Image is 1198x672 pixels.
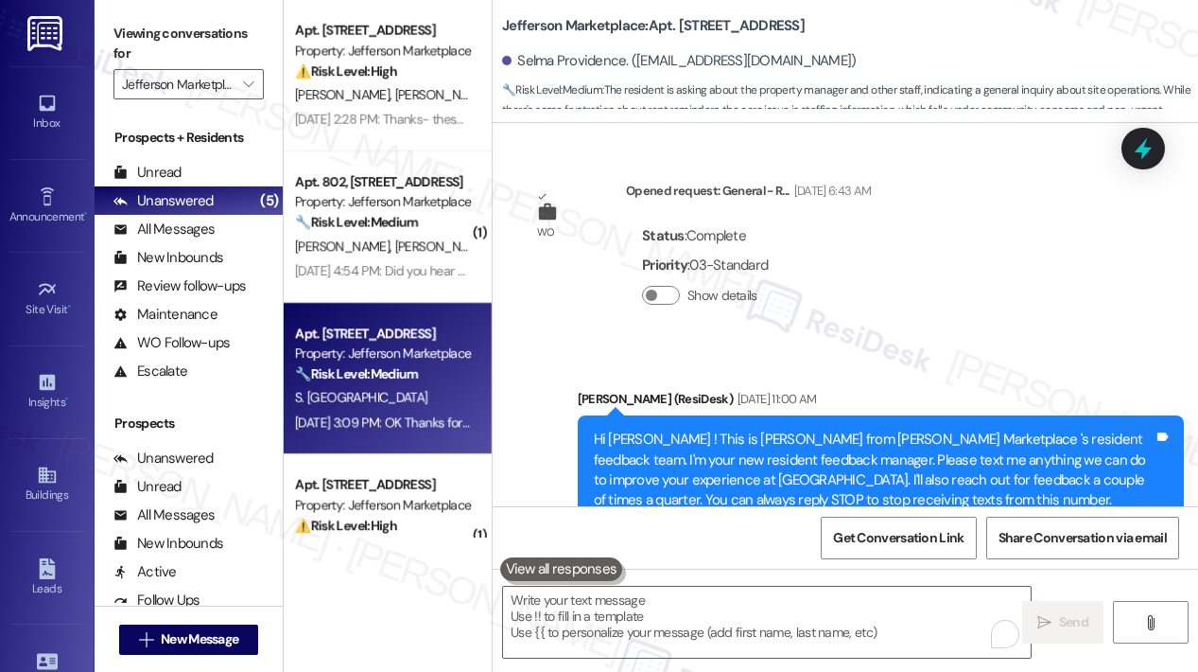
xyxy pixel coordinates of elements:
div: [PERSON_NAME] (ResiDesk) [578,389,1184,416]
i:  [1037,615,1051,630]
span: Share Conversation via email [998,528,1167,548]
div: New Inbounds [113,534,223,554]
button: Get Conversation Link [821,517,976,559]
div: Maintenance [113,305,217,325]
div: Property: Jefferson Marketplace [295,41,470,61]
div: Review follow-ups [113,276,246,296]
strong: 🔧 Risk Level: Medium [295,365,418,382]
input: All communities [122,69,234,99]
i:  [243,77,253,92]
div: All Messages [113,220,215,239]
button: New Message [119,625,259,655]
div: Property: Jefferson Marketplace [295,495,470,515]
textarea: To enrich screen reader interactions, please activate Accessibility in Grammarly extension settings [503,587,1031,658]
span: New Message [161,629,238,649]
div: [DATE] 6:43 AM [790,181,872,201]
div: Unread [113,477,182,497]
div: : Complete [642,221,768,251]
div: [DATE] 4:54 PM: Did you hear back from maintenance? [295,262,595,279]
div: Apt. [STREET_ADDRESS] [295,21,470,41]
div: Unread [113,163,182,183]
div: New Inbounds [113,248,223,268]
a: Insights • [9,366,85,417]
div: Follow Ups [113,591,200,610]
span: : The resident is asking about the property manager and other staff, indicating a general inquiry... [502,80,1198,141]
a: Inbox [9,87,85,138]
div: Unanswered [113,449,214,469]
span: • [84,207,87,221]
b: Status [642,226,685,245]
span: [PERSON_NAME] [295,238,395,255]
a: Buildings [9,459,85,510]
div: (5) [255,186,283,216]
span: Get Conversation Link [833,528,964,548]
div: Selma Providence. ([EMAIL_ADDRESS][DOMAIN_NAME]) [502,51,856,71]
div: Opened request: General - R... [626,181,871,207]
div: Prospects + Residents [95,128,283,148]
strong: ⚠️ Risk Level: High [295,62,397,80]
div: [DATE] 2:28 PM: Thanks- these are helpful but I'd prefer if my autopay worked so I wouldn't need ... [295,111,1104,128]
b: Priority [642,256,687,274]
div: Prospects [95,414,283,433]
a: Leads [9,553,85,604]
label: Viewing conversations for [113,19,264,69]
label: Show details [687,286,757,306]
div: Escalate [113,362,187,381]
span: • [65,393,68,406]
div: WO [537,222,555,242]
div: Apt. [STREET_ADDRESS] [295,324,470,344]
span: [PERSON_NAME] [295,86,395,103]
div: Active [113,562,177,582]
div: : 03-Standard [642,251,768,280]
div: Unanswered [113,191,214,211]
span: [PERSON_NAME] [395,238,490,255]
div: Property: Jefferson Marketplace [295,192,470,212]
span: • [68,300,71,313]
div: Apt. 802, [STREET_ADDRESS] [295,172,470,192]
span: S. [GEOGRAPHIC_DATA] [295,389,427,406]
strong: ⚠️ Risk Level: High [295,517,397,534]
div: All Messages [113,505,215,525]
b: Jefferson Marketplace: Apt. [STREET_ADDRESS] [502,16,805,36]
div: Property: Jefferson Marketplace [295,344,470,363]
a: Site Visit • [9,274,85,325]
span: [PERSON_NAME] [395,86,490,103]
span: Send [1059,612,1088,632]
div: Apt. [STREET_ADDRESS] [295,475,470,495]
i:  [1143,615,1157,630]
i:  [139,632,153,647]
img: ResiDesk Logo [27,16,66,51]
button: Send [1022,601,1104,644]
strong: 🔧 Risk Level: Medium [295,214,418,231]
div: [DATE] 11:00 AM [733,389,816,409]
div: WO Follow-ups [113,333,230,353]
strong: 🔧 Risk Level: Medium [502,82,602,97]
div: Hi [PERSON_NAME] ! This is [PERSON_NAME] from [PERSON_NAME] Marketplace 's resident feedback team... [594,430,1154,511]
button: Share Conversation via email [986,517,1179,559]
